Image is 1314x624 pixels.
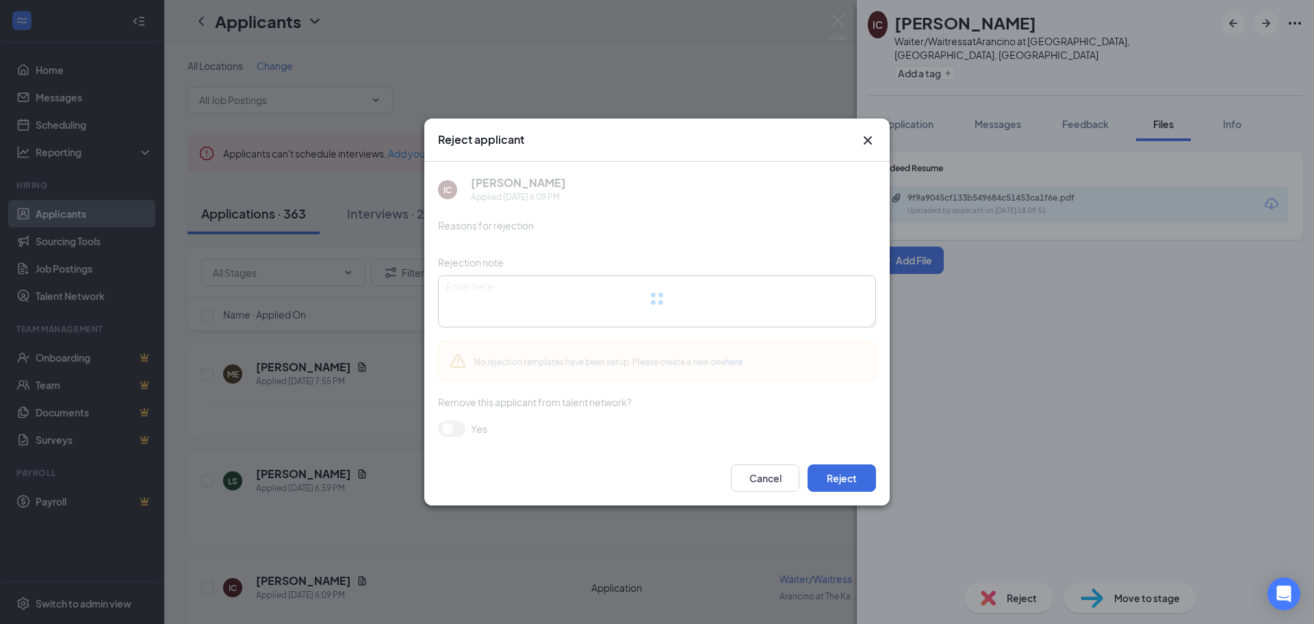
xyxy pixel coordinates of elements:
[808,464,876,492] button: Reject
[438,132,524,147] h3: Reject applicant
[860,132,876,149] button: Close
[1267,577,1300,610] div: Open Intercom Messenger
[860,132,876,149] svg: Cross
[731,464,799,492] button: Cancel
